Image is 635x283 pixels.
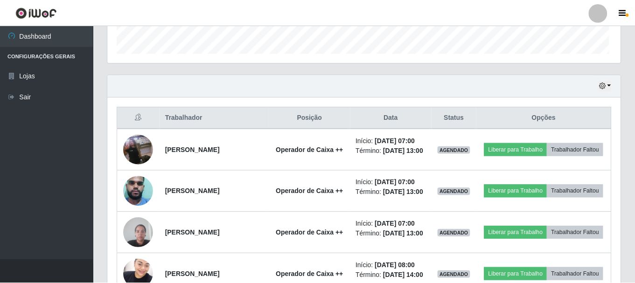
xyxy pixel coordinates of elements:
[376,220,416,228] time: [DATE] 07:00
[357,146,427,156] li: Término:
[277,270,344,278] strong: Operador de Caixa ++
[439,229,472,237] span: AGENDADO
[486,143,549,156] button: Liberar para Trabalho
[351,107,433,129] th: Data
[277,187,344,195] strong: Operador de Caixa ++
[376,137,416,145] time: [DATE] 07:00
[439,271,472,278] span: AGENDADO
[124,213,154,252] img: 1731148670684.jpeg
[166,270,220,278] strong: [PERSON_NAME]
[384,230,425,237] time: [DATE] 13:00
[549,268,605,281] button: Trabalhador Faltou
[384,147,425,154] time: [DATE] 13:00
[486,185,549,198] button: Liberar para Trabalho
[357,270,427,280] li: Término:
[357,187,427,197] li: Término:
[166,146,220,153] strong: [PERSON_NAME]
[124,165,154,218] img: 1715094876765.jpeg
[549,226,605,239] button: Trabalhador Faltou
[478,107,613,129] th: Opções
[433,107,478,129] th: Status
[376,179,416,186] time: [DATE] 07:00
[166,187,220,195] strong: [PERSON_NAME]
[439,188,472,195] span: AGENDADO
[549,185,605,198] button: Trabalhador Faltou
[357,136,427,146] li: Início:
[357,178,427,187] li: Início:
[384,188,425,196] time: [DATE] 13:00
[376,262,416,269] time: [DATE] 08:00
[277,229,344,236] strong: Operador de Caixa ++
[439,146,472,154] span: AGENDADO
[270,107,351,129] th: Posição
[160,107,270,129] th: Trabalhador
[384,271,425,279] time: [DATE] 14:00
[15,7,57,19] img: CoreUI Logo
[486,268,549,281] button: Liberar para Trabalho
[277,146,344,153] strong: Operador de Caixa ++
[357,261,427,270] li: Início:
[486,226,549,239] button: Liberar para Trabalho
[124,123,154,176] img: 1725070298663.jpeg
[357,229,427,239] li: Término:
[166,229,220,236] strong: [PERSON_NAME]
[357,219,427,229] li: Início:
[549,143,605,156] button: Trabalhador Faltou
